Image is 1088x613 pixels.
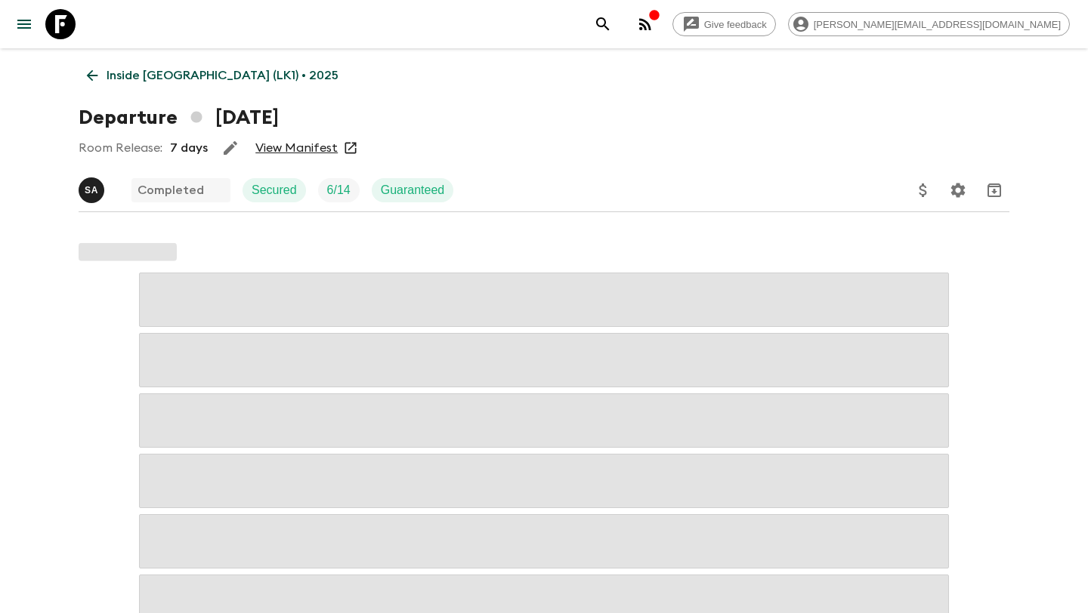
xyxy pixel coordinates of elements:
[79,103,279,133] h1: Departure [DATE]
[943,175,973,205] button: Settings
[252,181,297,199] p: Secured
[672,12,776,36] a: Give feedback
[243,178,306,202] div: Secured
[788,12,1070,36] div: [PERSON_NAME][EMAIL_ADDRESS][DOMAIN_NAME]
[107,66,338,85] p: Inside [GEOGRAPHIC_DATA] (LK1) • 2025
[79,139,162,157] p: Room Release:
[255,140,338,156] a: View Manifest
[79,182,107,194] span: Suren Abeykoon
[9,9,39,39] button: menu
[696,19,775,30] span: Give feedback
[318,178,360,202] div: Trip Fill
[805,19,1069,30] span: [PERSON_NAME][EMAIL_ADDRESS][DOMAIN_NAME]
[381,181,445,199] p: Guaranteed
[327,181,351,199] p: 6 / 14
[79,60,347,91] a: Inside [GEOGRAPHIC_DATA] (LK1) • 2025
[138,181,204,199] p: Completed
[908,175,938,205] button: Update Price, Early Bird Discount and Costs
[979,175,1009,205] button: Archive (Completed, Cancelled or Unsynced Departures only)
[588,9,618,39] button: search adventures
[170,139,208,157] p: 7 days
